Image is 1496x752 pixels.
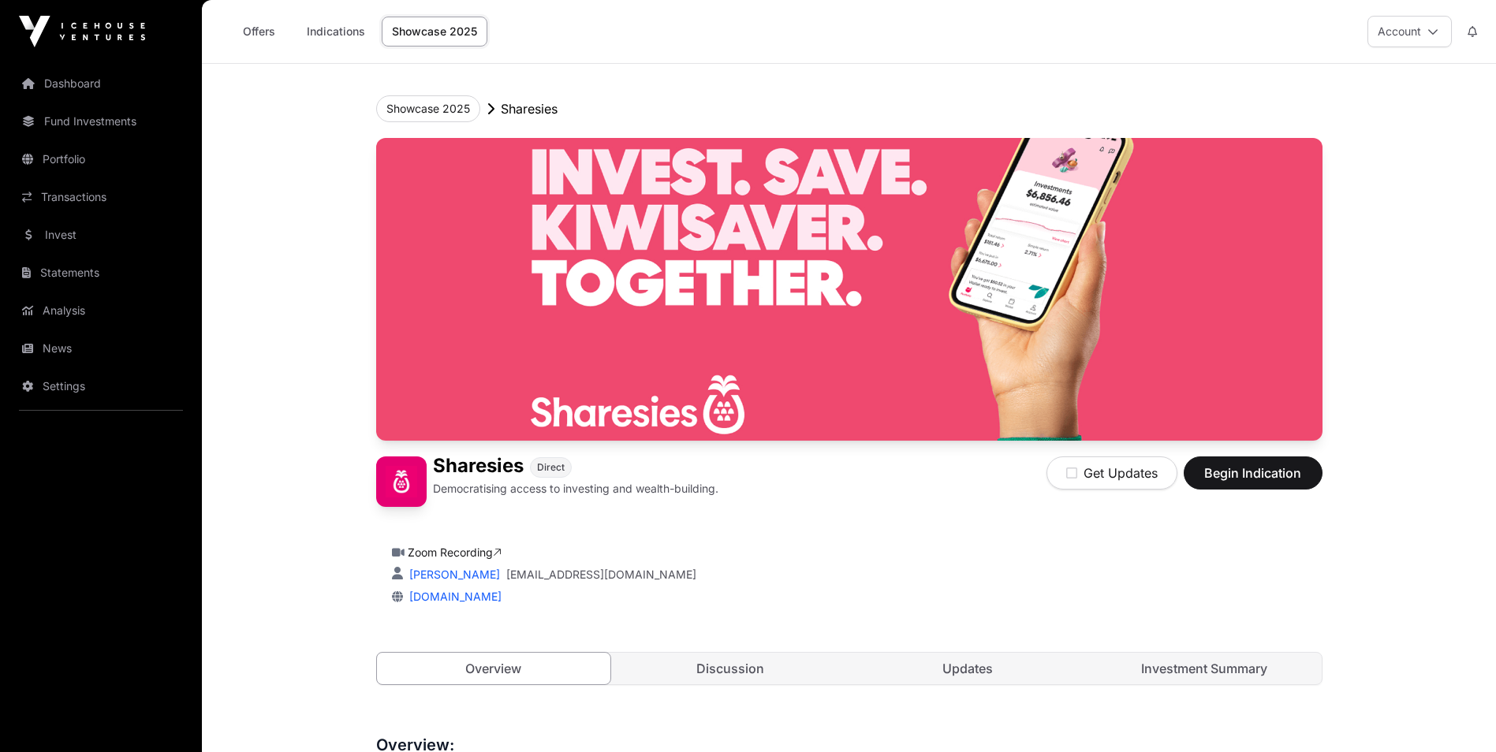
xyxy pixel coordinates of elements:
a: Discussion [614,653,848,684]
span: Direct [537,461,565,474]
img: Sharesies [376,456,427,507]
a: Settings [13,369,189,404]
button: Get Updates [1046,456,1177,490]
a: Begin Indication [1184,472,1323,488]
a: Updates [851,653,1085,684]
button: Account [1367,16,1452,47]
button: Showcase 2025 [376,95,480,122]
h1: Sharesies [433,456,524,478]
a: Invest [13,218,189,252]
a: Statements [13,255,189,290]
a: Analysis [13,293,189,328]
a: Offers [227,17,290,47]
a: News [13,331,189,366]
a: Zoom Recording [408,545,502,559]
a: Overview [376,652,612,685]
a: Indications [297,17,375,47]
p: Democratising access to investing and wealth-building. [433,481,718,497]
p: Sharesies [501,99,558,118]
a: Portfolio [13,142,189,177]
a: [PERSON_NAME] [406,568,500,581]
a: Dashboard [13,66,189,101]
a: [EMAIL_ADDRESS][DOMAIN_NAME] [506,567,696,583]
nav: Tabs [377,653,1322,684]
a: Fund Investments [13,104,189,139]
img: Icehouse Ventures Logo [19,16,145,47]
a: Transactions [13,180,189,214]
span: Begin Indication [1203,463,1303,482]
a: Showcase 2025 [382,17,487,47]
a: Investment Summary [1087,653,1322,684]
img: Sharesies [376,138,1323,441]
a: [DOMAIN_NAME] [403,590,502,603]
button: Begin Indication [1184,456,1323,490]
